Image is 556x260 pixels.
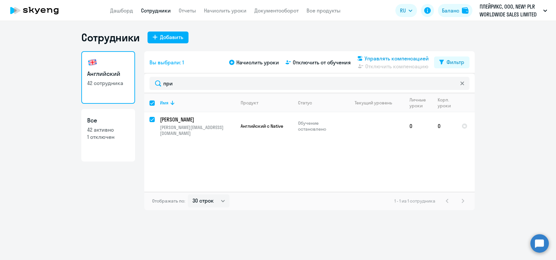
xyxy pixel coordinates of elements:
[409,97,432,109] div: Личные уроки
[438,4,472,17] button: Балансbalance
[293,58,351,66] span: Отключить от обучения
[409,97,428,109] div: Личные уроки
[179,7,196,14] a: Отчеты
[438,97,456,109] div: Корп. уроки
[432,112,456,140] td: 0
[462,7,468,14] img: balance
[400,7,406,14] span: RU
[241,100,258,106] div: Продукт
[160,33,183,41] div: Добавить
[394,198,435,204] span: 1 - 1 из 1 сотрудника
[480,3,541,18] p: ПЛЕЙРИКС, ООО, NEW! PLR WORLDWIDE SALES LIMITED СФ 70/30 АЯ
[298,100,312,106] div: Статус
[307,7,341,14] a: Все продукты
[442,7,459,14] div: Баланс
[87,70,129,78] h3: Английский
[87,126,129,133] p: 42 активно
[236,58,279,66] span: Начислить уроки
[87,116,129,125] h3: Все
[434,56,469,68] button: Фильтр
[395,4,417,17] button: RU
[87,57,98,68] img: english
[148,32,189,43] button: Добавить
[241,100,292,106] div: Продукт
[160,116,234,123] p: [PERSON_NAME]
[152,198,185,204] span: Отображать по:
[110,7,133,14] a: Дашборд
[87,133,129,141] p: 1 отключен
[204,7,247,14] a: Начислить уроки
[404,112,432,140] td: 0
[160,100,235,106] div: Имя
[348,100,404,106] div: Текущий уровень
[81,31,140,44] h1: Сотрудники
[160,116,235,123] a: [PERSON_NAME]
[355,100,392,106] div: Текущий уровень
[149,58,184,66] span: Вы выбрали: 1
[447,58,464,66] div: Фильтр
[160,124,235,136] p: [PERSON_NAME][EMAIL_ADDRESS][DOMAIN_NAME]
[141,7,171,14] a: Сотрудники
[254,7,299,14] a: Документооборот
[81,109,135,162] a: Все42 активно1 отключен
[241,123,283,129] span: Английский с Native
[160,100,169,106] div: Имя
[87,79,129,87] p: 42 сотрудника
[365,54,429,62] span: Управлять компенсацией
[298,120,343,132] p: Обучение остановлено
[298,100,343,106] div: Статус
[476,3,550,18] button: ПЛЕЙРИКС, ООО, NEW! PLR WORLDWIDE SALES LIMITED СФ 70/30 АЯ
[438,97,452,109] div: Корп. уроки
[149,77,469,90] input: Поиск по имени, email, продукту или статусу
[81,51,135,104] a: Английский42 сотрудника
